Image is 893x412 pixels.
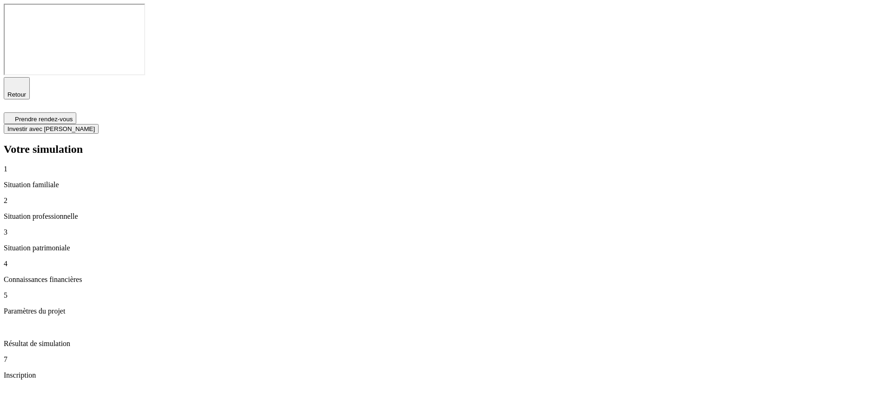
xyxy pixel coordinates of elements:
p: Connaissances financières [4,275,889,284]
p: Inscription [4,371,889,379]
p: Situation patrimoniale [4,244,889,252]
p: Situation professionnelle [4,212,889,221]
p: Situation familiale [4,181,889,189]
p: 2 [4,196,889,205]
p: 7 [4,355,889,364]
p: Paramètres du projet [4,307,889,315]
p: 4 [4,260,889,268]
p: 5 [4,291,889,300]
button: Prendre rendez-vous [4,112,76,124]
span: Investir avec [PERSON_NAME] [7,125,95,132]
span: Retour [7,91,26,98]
p: Résultat de simulation [4,340,889,348]
button: Retour [4,77,30,99]
p: 3 [4,228,889,236]
h2: Votre simulation [4,143,889,156]
p: 1 [4,165,889,173]
span: Prendre rendez-vous [15,116,73,123]
button: Investir avec [PERSON_NAME] [4,124,99,134]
